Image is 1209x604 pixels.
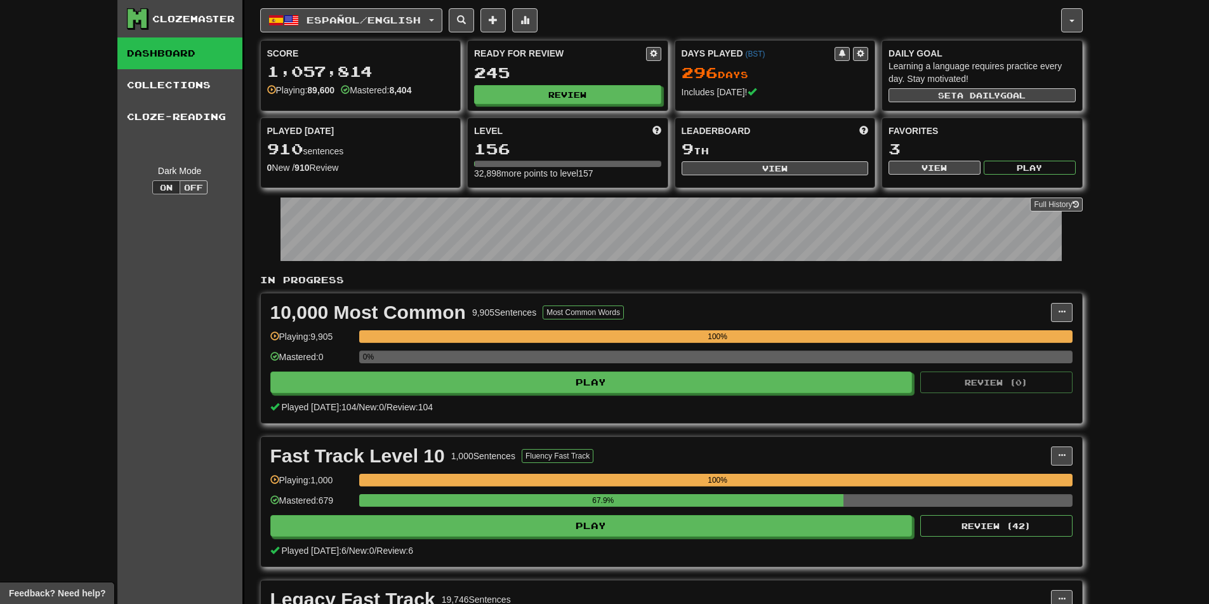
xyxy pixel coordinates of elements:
div: Mastered: 0 [270,351,353,372]
span: Played [DATE] [267,124,334,137]
strong: 8,404 [389,85,411,95]
button: On [152,180,180,194]
div: Playing: [267,84,335,97]
div: Fast Track Level 10 [270,446,445,466]
div: Playing: 9,905 [270,330,353,351]
button: Review (42) [920,515,1073,537]
a: Cloze-Reading [117,101,242,133]
div: 245 [474,65,661,81]
button: More stats [512,8,538,32]
span: Open feedback widget [9,587,105,600]
div: Mastered: [341,84,411,97]
a: Full History [1030,198,1082,211]
span: 910 [267,140,303,158]
span: Score more points to level up [652,124,661,137]
span: / [356,402,359,412]
span: Review: 104 [386,402,433,412]
a: (BST) [745,50,765,58]
button: Play [270,372,913,393]
button: Fluency Fast Track [522,449,593,463]
div: 32,898 more points to level 157 [474,167,661,180]
div: Days Played [682,47,835,60]
div: 3 [889,141,1076,157]
span: New: 0 [359,402,384,412]
span: / [347,546,349,556]
span: Leaderboard [682,124,751,137]
div: 67.9% [363,494,843,507]
div: Day s [682,65,869,81]
button: Off [180,180,208,194]
p: In Progress [260,274,1083,286]
div: 100% [363,330,1073,343]
div: Score [267,47,454,60]
div: Daily Goal [889,47,1076,60]
div: Playing: 1,000 [270,474,353,495]
div: 1,057,814 [267,64,454,79]
div: Learning a language requires practice every day. Stay motivated! [889,60,1076,85]
div: 10,000 Most Common [270,303,466,322]
div: New / Review [267,161,454,174]
button: Seta dailygoal [889,88,1076,102]
button: Review [474,85,661,104]
div: sentences [267,141,454,158]
div: Mastered: 679 [270,494,353,515]
span: Level [474,124,503,137]
div: th [682,141,869,158]
div: 156 [474,141,661,157]
div: Clozemaster [152,13,235,25]
span: Review: 6 [376,546,413,556]
div: Ready for Review [474,47,646,60]
strong: 89,600 [307,85,334,95]
button: View [682,161,869,175]
button: Most Common Words [543,305,624,319]
button: Search sentences [449,8,474,32]
button: Play [270,515,913,537]
span: 296 [682,64,718,81]
button: View [889,161,981,175]
div: Dark Mode [127,164,233,177]
strong: 910 [294,163,309,173]
span: Played [DATE]: 104 [281,402,356,412]
div: 100% [363,474,1073,487]
strong: 0 [267,163,272,173]
span: 9 [682,140,694,158]
span: / [384,402,386,412]
div: Favorites [889,124,1076,137]
button: Español/English [260,8,442,32]
span: Played [DATE]: 6 [281,546,346,556]
span: Español / English [307,15,421,25]
div: Includes [DATE]! [682,86,869,98]
div: 9,905 Sentences [472,306,536,319]
button: Play [984,161,1076,175]
button: Review (0) [920,372,1073,393]
div: 1,000 Sentences [451,450,515,462]
span: a daily [957,91,1000,100]
span: / [374,546,376,556]
a: Collections [117,69,242,101]
a: Dashboard [117,37,242,69]
span: This week in points, UTC [859,124,868,137]
button: Add sentence to collection [480,8,506,32]
span: New: 0 [349,546,374,556]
